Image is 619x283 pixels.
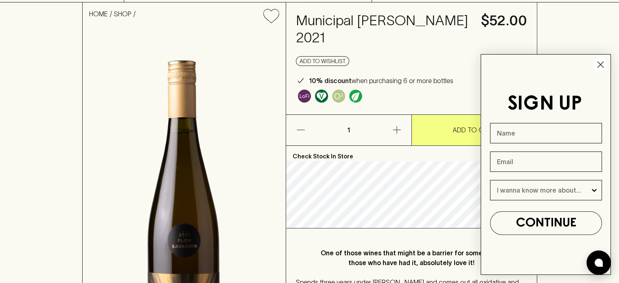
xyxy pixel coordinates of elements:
[593,57,608,72] button: Close dialog
[332,90,345,103] img: Oxidative
[298,90,311,103] img: Lo-Fi
[286,146,537,161] p: Check Stock In Store
[309,77,352,84] b: 10% discount
[472,46,619,283] div: FLYOUT Form
[590,180,598,200] button: Show Options
[89,10,108,18] a: HOME
[339,115,359,145] p: 1
[490,211,602,235] button: CONTINUE
[313,88,330,105] a: Made without the use of any animal products.
[490,151,602,172] input: Email
[349,90,362,103] img: Organic
[296,56,349,66] button: Add to wishlist
[453,125,496,135] p: ADD TO CART
[296,88,313,105] a: Some may call it natural, others minimum intervention, either way, it’s hands off & maybe even a ...
[490,123,602,143] input: Name
[412,115,537,145] button: ADD TO CART
[114,10,131,18] a: SHOP
[347,88,364,105] a: Organic
[309,76,453,86] p: when purchasing 6 or more bottles
[330,88,347,105] a: Controlled exposure to oxygen, adding complexity and sometimes developed characteristics.
[312,248,511,268] p: One of those wines that might be a barrier for some, while those who have had it, absolutely love...
[507,95,582,114] span: SIGN UP
[260,6,282,26] button: Add to wishlist
[481,12,527,29] h4: $52.00
[595,259,603,267] img: bubble-icon
[315,90,328,103] img: Vegan
[296,12,471,46] h4: Municipal [PERSON_NAME] 2021
[497,180,590,200] input: I wanna know more about...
